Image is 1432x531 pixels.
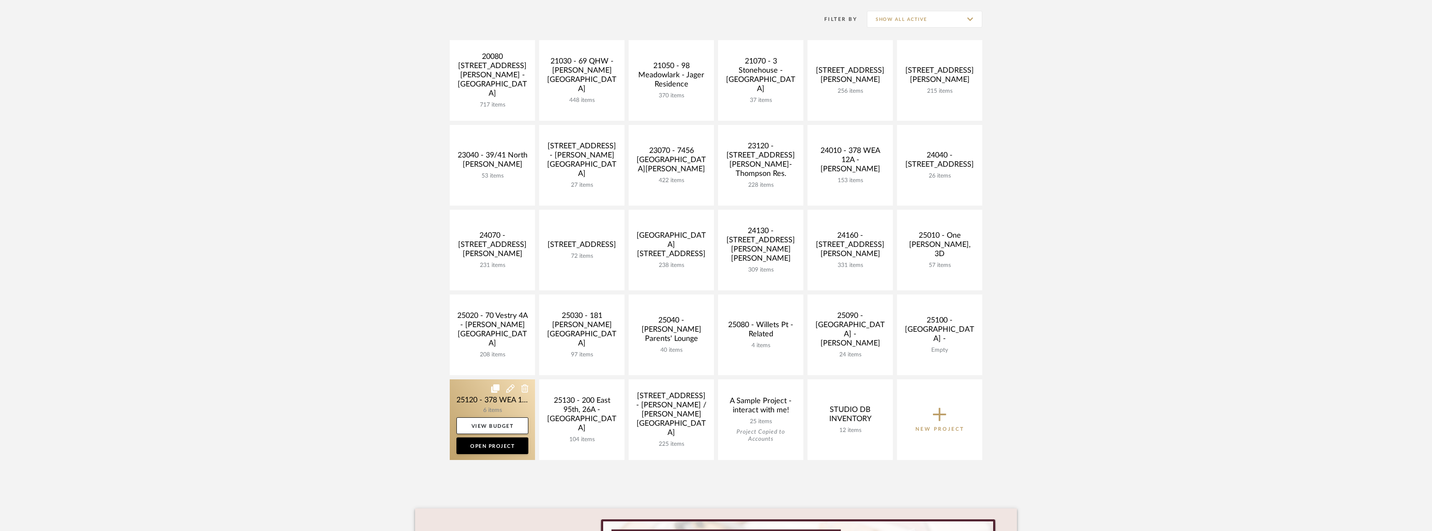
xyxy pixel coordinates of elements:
div: 228 items [725,182,797,189]
div: Filter By [813,15,857,23]
div: [STREET_ADDRESS] [546,240,618,253]
div: 21070 - 3 Stonehouse - [GEOGRAPHIC_DATA] [725,57,797,97]
div: 231 items [456,262,528,269]
div: 72 items [546,253,618,260]
div: 25100 - [GEOGRAPHIC_DATA] - [904,316,976,347]
div: 25040 - [PERSON_NAME] Parents' Lounge [635,316,707,347]
div: 24040 - [STREET_ADDRESS] [904,151,976,173]
div: 370 items [635,92,707,99]
div: 25020 - 70 Vestry 4A - [PERSON_NAME][GEOGRAPHIC_DATA] [456,311,528,351]
div: 26 items [904,173,976,180]
div: 331 items [814,262,886,269]
div: 24010 - 378 WEA 12A - [PERSON_NAME] [814,146,886,177]
div: 97 items [546,351,618,358]
div: 23070 - 7456 [GEOGRAPHIC_DATA][PERSON_NAME] [635,146,707,177]
div: 4 items [725,342,797,349]
div: Project Copied to Accounts [725,429,797,443]
div: [STREET_ADDRESS] - [PERSON_NAME] / [PERSON_NAME][GEOGRAPHIC_DATA] [635,391,707,441]
div: 256 items [814,88,886,95]
div: 25010 - One [PERSON_NAME], 3D [904,231,976,262]
div: 238 items [635,262,707,269]
div: 20080 [STREET_ADDRESS][PERSON_NAME] - [GEOGRAPHIC_DATA] [456,52,528,102]
div: 27 items [546,182,618,189]
div: 12 items [814,427,886,434]
div: 25030 - 181 [PERSON_NAME][GEOGRAPHIC_DATA] [546,311,618,351]
div: [STREET_ADDRESS][PERSON_NAME] [814,66,886,88]
div: 24160 - [STREET_ADDRESS][PERSON_NAME] [814,231,886,262]
div: 25090 - [GEOGRAPHIC_DATA] - [PERSON_NAME] [814,311,886,351]
div: 21030 - 69 QHW - [PERSON_NAME][GEOGRAPHIC_DATA] [546,57,618,97]
button: New Project [897,379,982,460]
div: 215 items [904,88,976,95]
div: 422 items [635,177,707,184]
div: 104 items [546,436,618,443]
div: [GEOGRAPHIC_DATA][STREET_ADDRESS] [635,231,707,262]
div: 40 items [635,347,707,354]
div: 717 items [456,102,528,109]
div: 25 items [725,418,797,425]
a: View Budget [456,417,528,434]
div: [STREET_ADDRESS][PERSON_NAME] [904,66,976,88]
div: 153 items [814,177,886,184]
div: STUDIO DB INVENTORY [814,405,886,427]
div: 225 items [635,441,707,448]
div: Empty [904,347,976,354]
div: A Sample Project - interact with me! [725,396,797,418]
div: 208 items [456,351,528,358]
div: 57 items [904,262,976,269]
div: 37 items [725,97,797,104]
div: 23120 - [STREET_ADDRESS][PERSON_NAME]-Thompson Res. [725,142,797,182]
div: 25130 - 200 East 95th, 26A - [GEOGRAPHIC_DATA] [546,396,618,436]
div: [STREET_ADDRESS] - [PERSON_NAME][GEOGRAPHIC_DATA] [546,142,618,182]
div: 448 items [546,97,618,104]
div: 309 items [725,267,797,274]
a: Open Project [456,437,528,454]
div: 24070 - [STREET_ADDRESS][PERSON_NAME] [456,231,528,262]
div: 23040 - 39/41 North [PERSON_NAME] [456,151,528,173]
div: 21050 - 98 Meadowlark - Jager Residence [635,61,707,92]
div: 24 items [814,351,886,358]
div: 25080 - Willets Pt - Related [725,320,797,342]
div: 24130 - [STREET_ADDRESS][PERSON_NAME][PERSON_NAME] [725,226,797,267]
div: 53 items [456,173,528,180]
p: New Project [915,425,964,433]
